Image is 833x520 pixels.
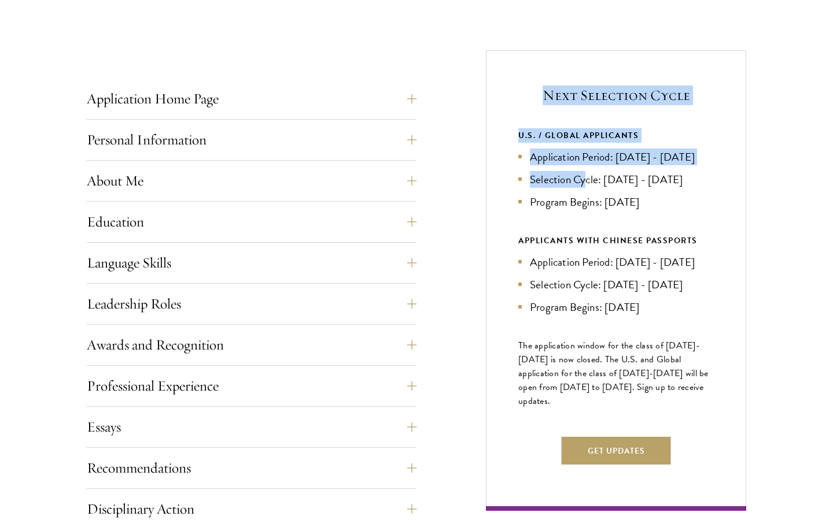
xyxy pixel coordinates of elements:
[518,128,714,143] div: U.S. / GLOBAL APPLICANTS
[87,208,417,236] button: Education
[87,290,417,318] button: Leadership Roles
[518,171,714,188] li: Selection Cycle: [DATE] - [DATE]
[518,194,714,210] li: Program Begins: [DATE]
[518,339,709,408] span: The application window for the class of [DATE]-[DATE] is now closed. The U.S. and Global applicat...
[562,437,671,465] button: Get Updates
[518,233,714,248] div: APPLICANTS WITH CHINESE PASSPORTS
[87,413,417,441] button: Essays
[87,331,417,359] button: Awards and Recognition
[518,299,714,315] li: Program Begins: [DATE]
[87,454,417,482] button: Recommendations
[518,254,714,270] li: Application Period: [DATE] - [DATE]
[518,276,714,293] li: Selection Cycle: [DATE] - [DATE]
[87,372,417,400] button: Professional Experience
[87,167,417,195] button: About Me
[518,148,714,165] li: Application Period: [DATE] - [DATE]
[87,249,417,277] button: Language Skills
[87,85,417,113] button: Application Home Page
[87,126,417,154] button: Personal Information
[518,86,714,105] h5: Next Selection Cycle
